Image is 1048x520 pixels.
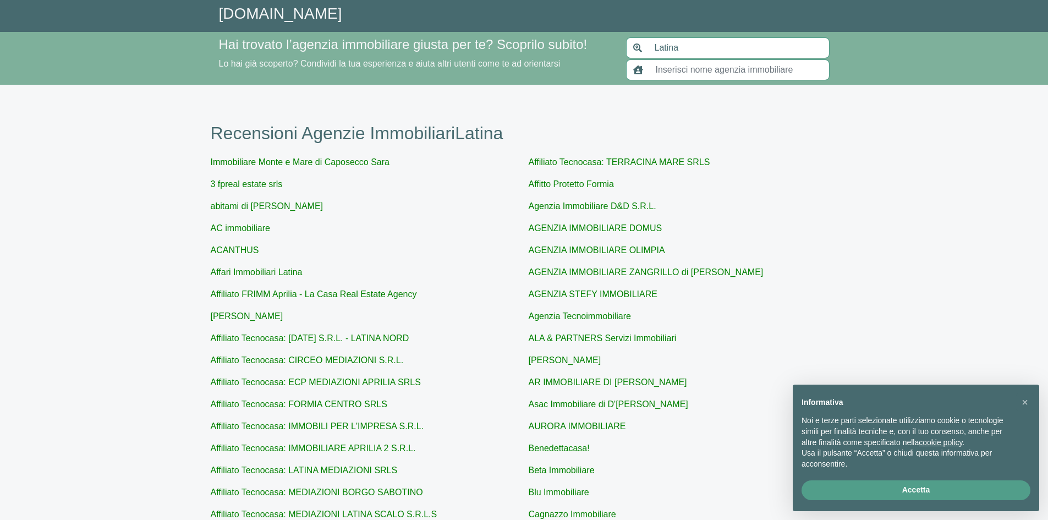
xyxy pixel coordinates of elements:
span: × [1022,396,1028,408]
a: AURORA IMMOBILIARE [529,422,626,431]
p: Usa il pulsante “Accetta” o chiudi questa informativa per acconsentire. [802,448,1013,469]
a: Affiliato Tecnocasa: MEDIAZIONI LATINA SCALO S.R.L.S [211,510,437,519]
a: Affiliato Tecnocasa: MEDIAZIONI BORGO SABOTINO [211,488,423,497]
a: Affiliato FRIMM Aprilia - La Casa Real Estate Agency [211,289,417,299]
a: Affiliato Tecnocasa: [DATE] S.R.L. - LATINA NORD [211,333,409,343]
a: AC immobiliare [211,223,270,233]
a: [PERSON_NAME] [529,355,601,365]
a: Agenzia Immobiliare D&D S.R.L. [529,201,656,211]
a: AGENZIA IMMOBILIARE OLIMPIA [529,245,665,255]
a: cookie policy - il link si apre in una nuova scheda [919,438,962,447]
a: abitami di [PERSON_NAME] [211,201,323,211]
a: Agenzia Tecnoimmobiliare [529,311,631,321]
a: Asac Immobiliare di D'[PERSON_NAME] [529,399,688,409]
a: Affari Immobiliari Latina [211,267,303,277]
button: Chiudi questa informativa [1016,393,1034,411]
a: Affiliato Tecnocasa: TERRACINA MARE SRLS [529,157,710,167]
button: Accetta [802,480,1030,500]
a: Affiliato Tecnocasa: CIRCEO MEDIAZIONI S.R.L. [211,355,404,365]
input: Inserisci nome agenzia immobiliare [649,59,830,80]
a: AGENZIA IMMOBILIARE DOMUS [529,223,662,233]
a: Affiliato Tecnocasa: FORMIA CENTRO SRLS [211,399,387,409]
a: AGENZIA IMMOBILIARE ZANGRILLO di [PERSON_NAME] [529,267,764,277]
a: ALA & PARTNERS Servizi Immobiliari [529,333,677,343]
a: Beta Immobiliare [529,466,595,475]
a: Cagnazzo Immobiliare [529,510,616,519]
a: AR IMMOBILIARE DI [PERSON_NAME] [529,377,687,387]
a: Blu Immobiliare [529,488,589,497]
a: Benedettacasa! [529,444,590,453]
p: Noi e terze parti selezionate utilizziamo cookie o tecnologie simili per finalità tecniche e, con... [802,415,1013,448]
h1: Recensioni Agenzie Immobiliari Latina [211,123,838,144]
input: Inserisci area di ricerca (Comune o Provincia) [648,37,830,58]
a: Affiliato Tecnocasa: IMMOBILI PER L'IMPRESA S.R.L. [211,422,424,431]
a: Affiliato Tecnocasa: LATINA MEDIAZIONI SRLS [211,466,398,475]
a: Affitto Protetto Formia [529,179,614,189]
a: [PERSON_NAME] [211,311,283,321]
a: AGENZIA STEFY IMMOBILIARE [529,289,657,299]
a: Affiliato Tecnocasa: ECP MEDIAZIONI APRILIA SRLS [211,377,421,387]
p: Lo hai già scoperto? Condividi la tua esperienza e aiuta altri utenti come te ad orientarsi [219,57,613,70]
a: Immobiliare Monte e Mare di Caposecco Sara [211,157,389,167]
h4: Hai trovato l’agenzia immobiliare giusta per te? Scoprilo subito! [219,37,613,53]
a: ACANTHUS [211,245,259,255]
a: 3 fpreal estate srls [211,179,283,189]
h2: Informativa [802,398,1013,407]
a: Affiliato Tecnocasa: IMMOBILIARE APRILIA 2 S.R.L. [211,444,416,453]
a: [DOMAIN_NAME] [219,5,342,22]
